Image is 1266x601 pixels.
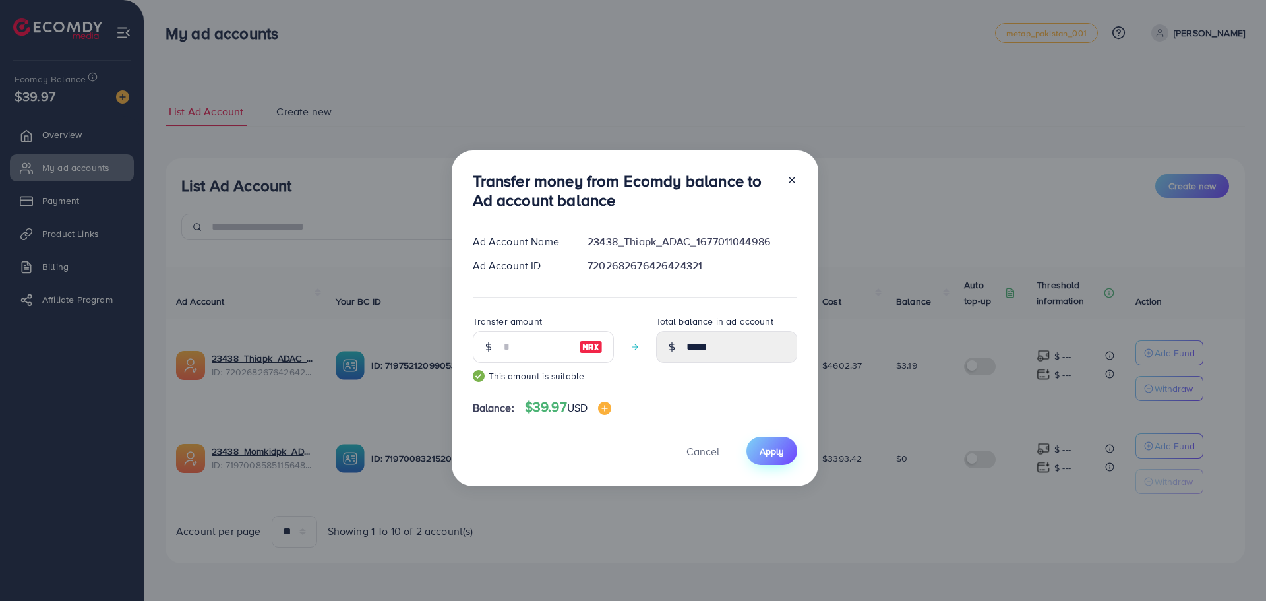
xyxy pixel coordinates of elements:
[577,234,807,249] div: 23438_Thiapk_ADAC_1677011044986
[670,437,736,465] button: Cancel
[462,234,578,249] div: Ad Account Name
[567,400,588,415] span: USD
[462,258,578,273] div: Ad Account ID
[760,445,784,458] span: Apply
[473,400,514,416] span: Balance:
[525,399,611,416] h4: $39.97
[577,258,807,273] div: 7202682676426424321
[579,339,603,355] img: image
[473,369,614,383] small: This amount is suitable
[598,402,611,415] img: image
[473,315,542,328] label: Transfer amount
[473,172,776,210] h3: Transfer money from Ecomdy balance to Ad account balance
[746,437,797,465] button: Apply
[473,370,485,382] img: guide
[1210,542,1256,591] iframe: Chat
[686,444,719,459] span: Cancel
[656,315,773,328] label: Total balance in ad account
